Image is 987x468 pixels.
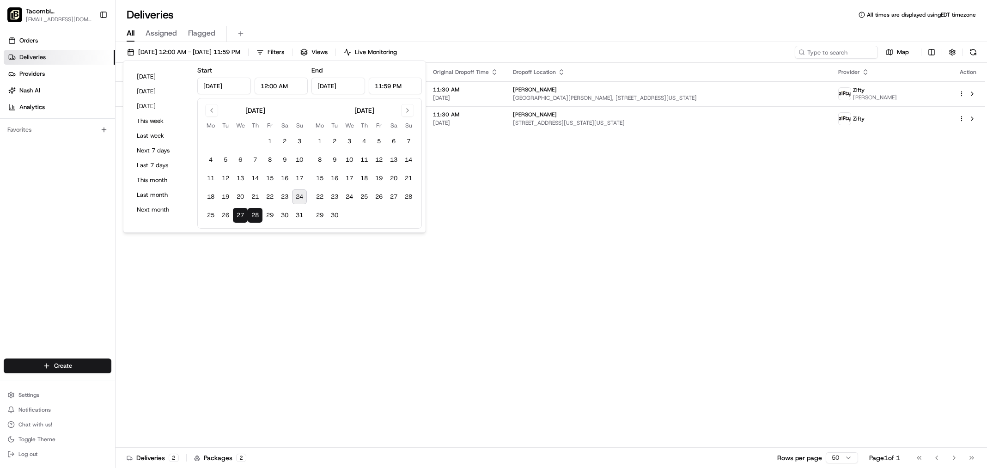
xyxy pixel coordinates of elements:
[18,436,55,443] span: Toggle Theme
[312,134,327,149] button: 1
[312,152,327,167] button: 8
[9,9,28,28] img: Nash
[4,433,111,446] button: Toggle Theme
[342,189,357,204] button: 24
[123,46,244,59] button: [DATE] 12:00 AM - [DATE] 11:59 PM
[133,203,188,216] button: Next month
[197,66,212,74] label: Start
[74,130,152,147] a: 💻API Documentation
[327,121,342,130] th: Tuesday
[340,46,401,59] button: Live Monitoring
[372,152,386,167] button: 12
[433,86,498,93] span: 11:30 AM
[4,122,111,137] div: Favorites
[255,78,308,94] input: Time
[277,171,292,186] button: 16
[18,134,71,143] span: Knowledge Base
[513,68,556,76] span: Dropoff Location
[262,189,277,204] button: 22
[205,104,218,117] button: Go to previous month
[262,208,277,223] button: 29
[277,208,292,223] button: 30
[133,174,188,187] button: This month
[312,171,327,186] button: 15
[18,450,37,458] span: Log out
[7,7,22,22] img: Tacombi Empire State Building
[853,86,865,94] span: Zifty
[869,453,900,462] div: Page 1 of 1
[355,48,397,56] span: Live Monitoring
[882,46,913,59] button: Map
[133,85,188,98] button: [DATE]
[386,189,401,204] button: 27
[9,37,168,52] p: Welcome 👋
[4,67,115,81] a: Providers
[4,33,115,48] a: Orders
[292,152,307,167] button: 10
[312,189,327,204] button: 22
[203,121,218,130] th: Monday
[133,70,188,83] button: [DATE]
[6,130,74,147] a: 📗Knowledge Base
[19,103,45,111] span: Analytics
[188,28,215,39] span: Flagged
[218,208,233,223] button: 26
[277,152,292,167] button: 9
[386,121,401,130] th: Saturday
[133,100,188,113] button: [DATE]
[777,453,822,462] p: Rows per page
[342,152,357,167] button: 10
[967,46,980,59] button: Refresh
[133,115,188,128] button: This week
[133,129,188,142] button: Last week
[853,94,897,101] span: [PERSON_NAME]
[838,68,860,76] span: Provider
[138,48,240,56] span: [DATE] 12:00 AM - [DATE] 11:59 PM
[146,28,177,39] span: Assigned
[357,189,372,204] button: 25
[233,121,248,130] th: Wednesday
[236,454,246,462] div: 2
[157,91,168,102] button: Start new chat
[127,28,134,39] span: All
[433,94,498,102] span: [DATE]
[19,53,46,61] span: Deliveries
[357,134,372,149] button: 4
[9,88,26,105] img: 1736555255976-a54dd68f-1ca7-489b-9aae-adbdc363a1c4
[218,152,233,167] button: 5
[4,359,111,373] button: Create
[401,152,416,167] button: 14
[312,208,327,223] button: 29
[357,121,372,130] th: Thursday
[513,111,557,118] span: [PERSON_NAME]
[18,406,51,413] span: Notifications
[372,189,386,204] button: 26
[203,152,218,167] button: 4
[24,60,152,69] input: Clear
[292,171,307,186] button: 17
[19,70,45,78] span: Providers
[386,171,401,186] button: 20
[292,134,307,149] button: 3
[372,134,386,149] button: 5
[372,121,386,130] th: Friday
[386,134,401,149] button: 6
[327,208,342,223] button: 30
[839,113,851,125] img: zifty-logo-trans-sq.png
[262,121,277,130] th: Friday
[252,46,288,59] button: Filters
[233,171,248,186] button: 13
[218,171,233,186] button: 12
[401,171,416,186] button: 21
[277,134,292,149] button: 2
[897,48,909,56] span: Map
[513,86,557,93] span: [PERSON_NAME]
[354,106,374,115] div: [DATE]
[203,171,218,186] button: 11
[26,16,92,23] span: [EMAIL_ADDRESS][DOMAIN_NAME]
[4,50,115,65] a: Deliveries
[277,121,292,130] th: Saturday
[133,159,188,172] button: Last 7 days
[268,48,284,56] span: Filters
[296,46,332,59] button: Views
